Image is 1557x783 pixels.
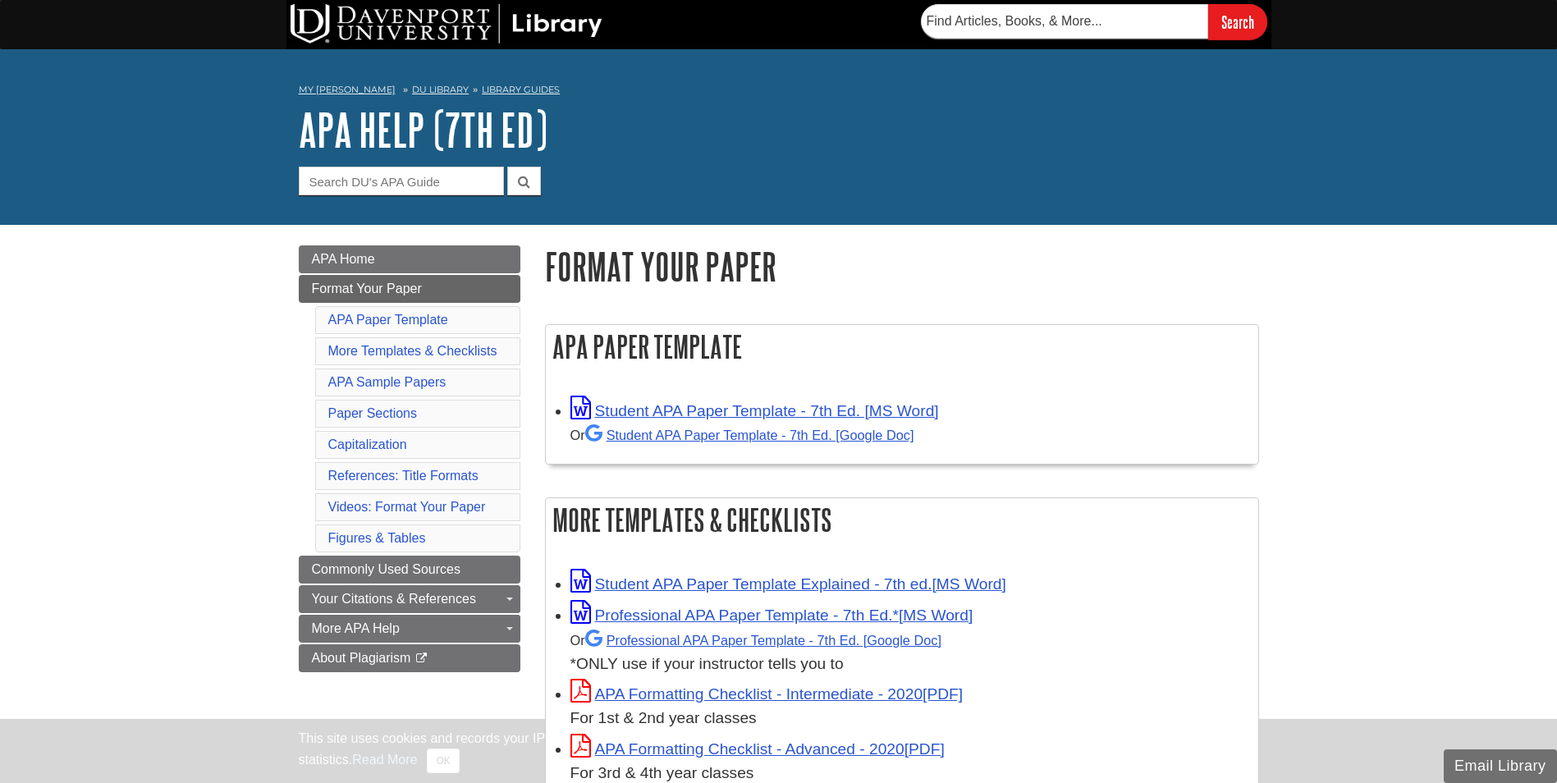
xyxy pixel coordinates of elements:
h2: APA Paper Template [546,325,1258,369]
div: Guide Page Menu [299,245,520,672]
h2: More Templates & Checklists [546,498,1258,542]
input: Search DU's APA Guide [299,167,504,195]
a: Format Your Paper [299,275,520,303]
a: Student APA Paper Template - 7th Ed. [Google Doc] [585,428,914,442]
span: Commonly Used Sources [312,562,460,576]
a: DU Library [412,84,469,95]
a: My [PERSON_NAME] [299,83,396,97]
a: Link opens in new window [570,575,1006,593]
nav: breadcrumb [299,79,1259,105]
small: Or [570,633,941,648]
span: APA Home [312,252,375,266]
a: Commonly Used Sources [299,556,520,584]
span: Your Citations & References [312,592,476,606]
div: This site uses cookies and records your IP address for usage statistics. Additionally, we use Goo... [299,729,1259,773]
button: Email Library [1444,749,1557,783]
a: Link opens in new window [570,740,945,758]
a: Link opens in new window [570,402,939,419]
div: For 1st & 2nd year classes [570,707,1250,730]
span: About Plagiarism [312,651,411,665]
a: Capitalization [328,437,407,451]
a: Professional APA Paper Template - 7th Ed. [585,633,941,648]
a: More Templates & Checklists [328,344,497,358]
a: Figures & Tables [328,531,426,545]
button: Close [427,749,459,773]
span: More APA Help [312,621,400,635]
a: Videos: Format Your Paper [328,500,486,514]
input: Search [1208,4,1267,39]
a: About Plagiarism [299,644,520,672]
a: APA Help (7th Ed) [299,104,547,155]
a: Link opens in new window [570,607,973,624]
input: Find Articles, Books, & More... [921,4,1208,39]
form: Searches DU Library's articles, books, and more [921,4,1267,39]
a: APA Paper Template [328,313,448,327]
small: Or [570,428,914,442]
a: APA Sample Papers [328,375,446,389]
span: Format Your Paper [312,282,422,295]
div: *ONLY use if your instructor tells you to [570,628,1250,676]
a: References: Title Formats [328,469,479,483]
a: Your Citations & References [299,585,520,613]
a: APA Home [299,245,520,273]
img: DU Library [291,4,602,43]
a: Library Guides [482,84,560,95]
i: This link opens in a new window [414,653,428,664]
h1: Format Your Paper [545,245,1259,287]
a: More APA Help [299,615,520,643]
a: Link opens in new window [570,685,964,703]
a: Paper Sections [328,406,418,420]
a: Read More [352,753,417,767]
